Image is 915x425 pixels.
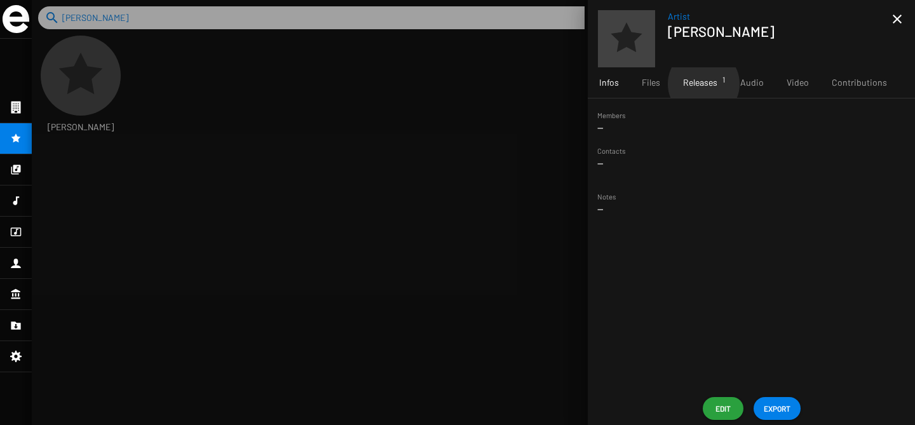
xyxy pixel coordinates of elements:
span: Contributions [832,76,887,89]
button: EXPORT [754,397,801,420]
span: EXPORT [764,397,790,420]
h1: [PERSON_NAME] [668,23,882,39]
small: Notes [597,192,616,201]
span: Audio [740,76,764,89]
mat-icon: close [890,11,905,27]
span: Infos [599,76,619,89]
span: Video [787,76,809,89]
p: -- [597,157,905,170]
span: Releases [683,76,717,89]
span: Files [642,76,660,89]
p: -- [597,203,905,215]
p: -- [597,121,905,134]
img: grand-sigle.svg [3,5,29,33]
button: Edit [703,397,743,420]
small: Contacts [597,147,625,155]
span: Artist [668,10,892,23]
small: Members [597,111,625,119]
span: Edit [713,397,733,420]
